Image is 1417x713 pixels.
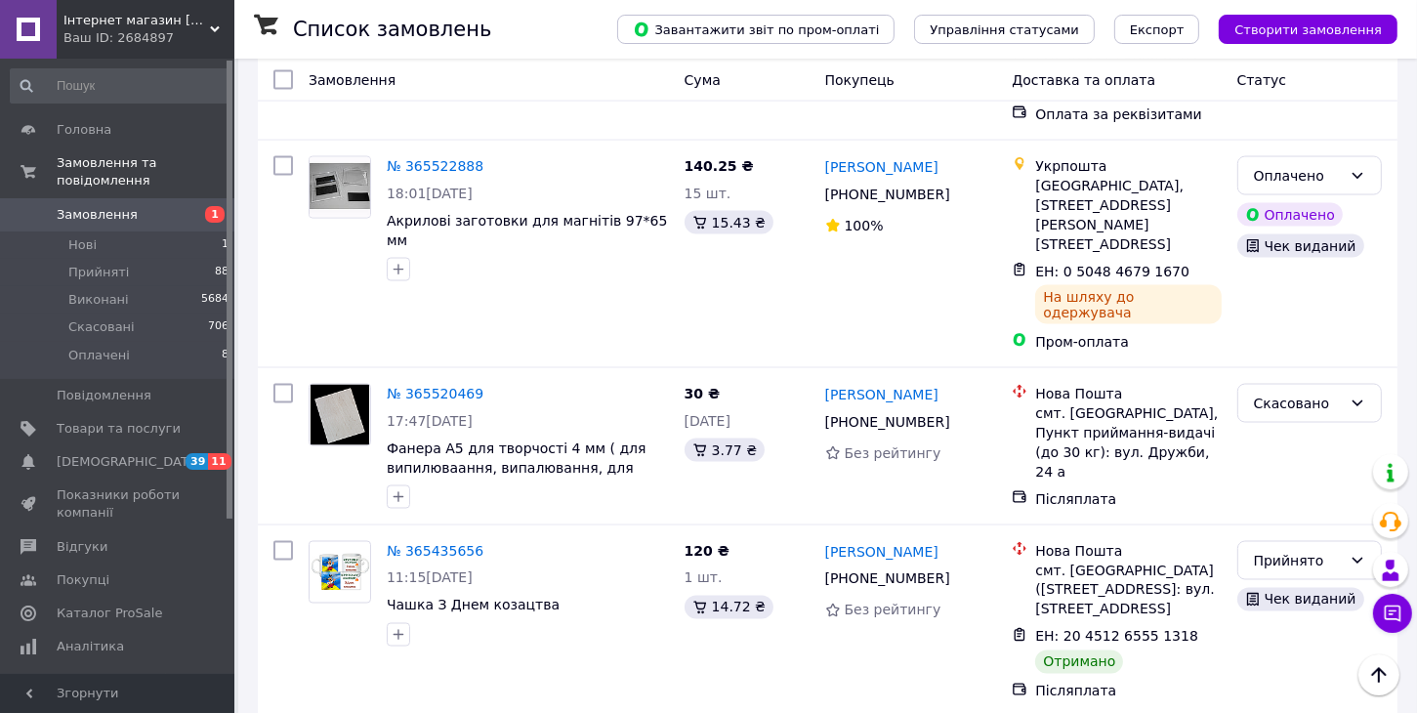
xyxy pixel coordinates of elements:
[205,206,225,223] span: 1
[222,236,229,254] span: 1
[1035,384,1221,403] div: Нова Пошта
[914,15,1095,44] button: Управління статусами
[685,158,754,174] span: 140.25 ₴
[309,72,396,88] span: Замовлення
[57,671,181,706] span: Інструменти веб-майстра та SEO
[57,638,124,655] span: Аналітика
[186,453,208,470] span: 39
[1012,72,1155,88] span: Доставка та оплата
[309,156,371,219] a: Фото товару
[1035,561,1221,619] div: смт. [GEOGRAPHIC_DATA] ([STREET_ADDRESS]: вул. [STREET_ADDRESS]
[311,385,369,445] img: Фото товару
[1035,105,1221,124] div: Оплата за реквізитами
[685,386,720,401] span: 30 ₴
[1237,72,1287,88] span: Статус
[1234,22,1382,37] span: Створити замовлення
[685,543,729,559] span: 120 ₴
[1237,234,1364,258] div: Чек виданий
[845,603,941,618] span: Без рейтингу
[215,264,229,281] span: 88
[1035,264,1189,279] span: ЕН: 0 5048 4679 1670
[387,413,473,429] span: 17:47[DATE]
[1373,594,1412,633] button: Чат з покупцем
[821,408,954,436] div: [PHONE_NUMBER]
[1035,489,1221,509] div: Післяплата
[68,318,135,336] span: Скасовані
[309,541,371,604] a: Фото товару
[825,385,938,404] a: [PERSON_NAME]
[57,121,111,139] span: Головна
[310,157,370,218] img: Фото товару
[1114,15,1200,44] button: Експорт
[68,264,129,281] span: Прийняті
[387,158,483,174] a: № 365522888
[1254,550,1342,571] div: Прийнято
[310,554,370,591] img: Фото товару
[1035,682,1221,701] div: Післяплата
[63,29,234,47] div: Ваш ID: 2684897
[387,543,483,559] a: № 365435656
[222,347,229,364] span: 8
[633,21,879,38] span: Завантажити звіт по пром-оплаті
[387,386,483,401] a: № 365520469
[68,236,97,254] span: Нові
[685,186,731,201] span: 15 шт.
[1219,15,1397,44] button: Створити замовлення
[387,598,560,613] a: Чашка З Днем козацтва
[1035,332,1221,352] div: Пром-оплата
[1035,176,1221,254] div: [GEOGRAPHIC_DATA], [STREET_ADDRESS] [PERSON_NAME][STREET_ADDRESS]
[208,453,230,470] span: 11
[685,211,773,234] div: 15.43 ₴
[57,206,138,224] span: Замовлення
[930,22,1079,37] span: Управління статусами
[825,72,895,88] span: Покупець
[685,570,723,586] span: 1 шт.
[68,291,129,309] span: Виконані
[10,68,230,104] input: Пошук
[685,596,773,619] div: 14.72 ₴
[685,72,721,88] span: Cума
[57,387,151,404] span: Повідомлення
[825,542,938,562] a: [PERSON_NAME]
[57,154,234,189] span: Замовлення та повідомлення
[825,157,938,177] a: [PERSON_NAME]
[57,420,181,438] span: Товари та послуги
[57,538,107,556] span: Відгуки
[1358,654,1399,695] button: Наверх
[387,570,473,586] span: 11:15[DATE]
[821,566,954,593] div: [PHONE_NUMBER]
[201,291,229,309] span: 5684
[845,218,884,233] span: 100%
[387,186,473,201] span: 18:01[DATE]
[1254,165,1342,187] div: Оплачено
[208,318,229,336] span: 706
[1035,541,1221,561] div: Нова Пошта
[309,384,371,446] a: Фото товару
[1035,403,1221,482] div: смт. [GEOGRAPHIC_DATA], Пункт приймання-видачі (до 30 кг): вул. Дружби, 24 а
[821,181,954,208] div: [PHONE_NUMBER]
[57,453,201,471] span: [DEMOGRAPHIC_DATA]
[617,15,895,44] button: Завантажити звіт по пром-оплаті
[1035,629,1198,645] span: ЕН: 20 4512 6555 1318
[68,347,130,364] span: Оплачені
[845,445,941,461] span: Без рейтингу
[57,571,109,589] span: Покупці
[685,439,765,462] div: 3.77 ₴
[387,440,646,495] a: Фанера А5 для творчості 4 мм ( для випилюваання, випалювання, для уроків праці)
[63,12,210,29] span: Інтернет магазин Danchenko
[1035,285,1221,324] div: На шляху до одержувача
[685,413,730,429] span: [DATE]
[1199,21,1397,36] a: Створити замовлення
[1035,650,1123,674] div: Отримано
[293,18,491,41] h1: Список замовлень
[1237,203,1343,227] div: Оплачено
[387,213,667,248] a: Акрилові заготовки для магнітів 97*65 мм
[1130,22,1185,37] span: Експорт
[1254,393,1342,414] div: Скасовано
[1237,588,1364,611] div: Чек виданий
[57,486,181,522] span: Показники роботи компанії
[57,605,162,622] span: Каталог ProSale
